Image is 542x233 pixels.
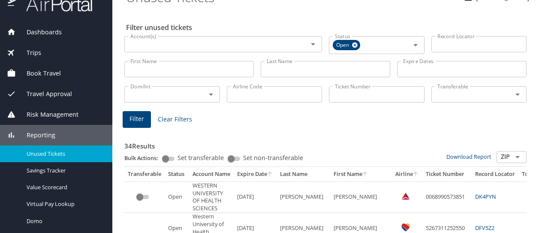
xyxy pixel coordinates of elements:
[277,167,330,182] th: Last Name
[475,193,496,200] a: DK4PYN
[126,21,528,34] h2: Filter unused tickets
[16,48,41,57] span: Trips
[27,200,102,208] span: Virtual Pay Lookup
[475,224,494,232] a: DFV5Z2
[307,38,319,50] button: Open
[189,167,234,182] th: Account Name
[277,182,330,213] td: [PERSON_NAME]
[178,155,224,161] span: Set transferable
[333,40,360,50] div: Open
[128,170,161,178] div: Transferable
[267,172,273,177] button: sort
[243,155,303,161] span: Set non-transferable
[16,110,78,119] span: Risk Management
[123,111,151,128] button: Filter
[165,167,189,182] th: Status
[401,223,410,232] img: Southwest Airlines
[189,182,234,213] td: WESTERN UNIVERSITY OF HEALTH SCIENCES
[16,27,62,37] span: Dashboards
[129,114,144,124] span: Filter
[392,167,422,182] th: Airline
[330,182,392,213] td: [PERSON_NAME]
[512,151,524,163] button: Open
[27,217,102,225] span: Domo
[446,153,491,160] a: Download Report
[27,183,102,191] span: Value Scorecard
[124,136,527,151] h3: 34 Results
[512,88,524,100] button: Open
[330,167,392,182] th: First Name
[16,89,72,99] span: Travel Approval
[333,41,354,50] span: Open
[413,172,419,177] button: sort
[27,166,102,175] span: Savings Tracker
[401,192,410,200] img: Delta Airlines
[410,39,422,51] button: Open
[16,130,55,140] span: Reporting
[158,114,192,125] span: Clear Filters
[205,88,217,100] button: Open
[362,172,368,177] button: sort
[234,182,277,213] td: [DATE]
[422,182,472,213] td: 0068990573851
[165,182,189,213] td: Open
[27,150,102,158] span: Unused Tickets
[16,69,61,78] span: Book Travel
[472,167,518,182] th: Record Locator
[124,154,165,162] p: Bulk Actions:
[154,112,196,127] button: Clear Filters
[234,167,277,182] th: Expire Date
[422,167,472,182] th: Ticket Number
